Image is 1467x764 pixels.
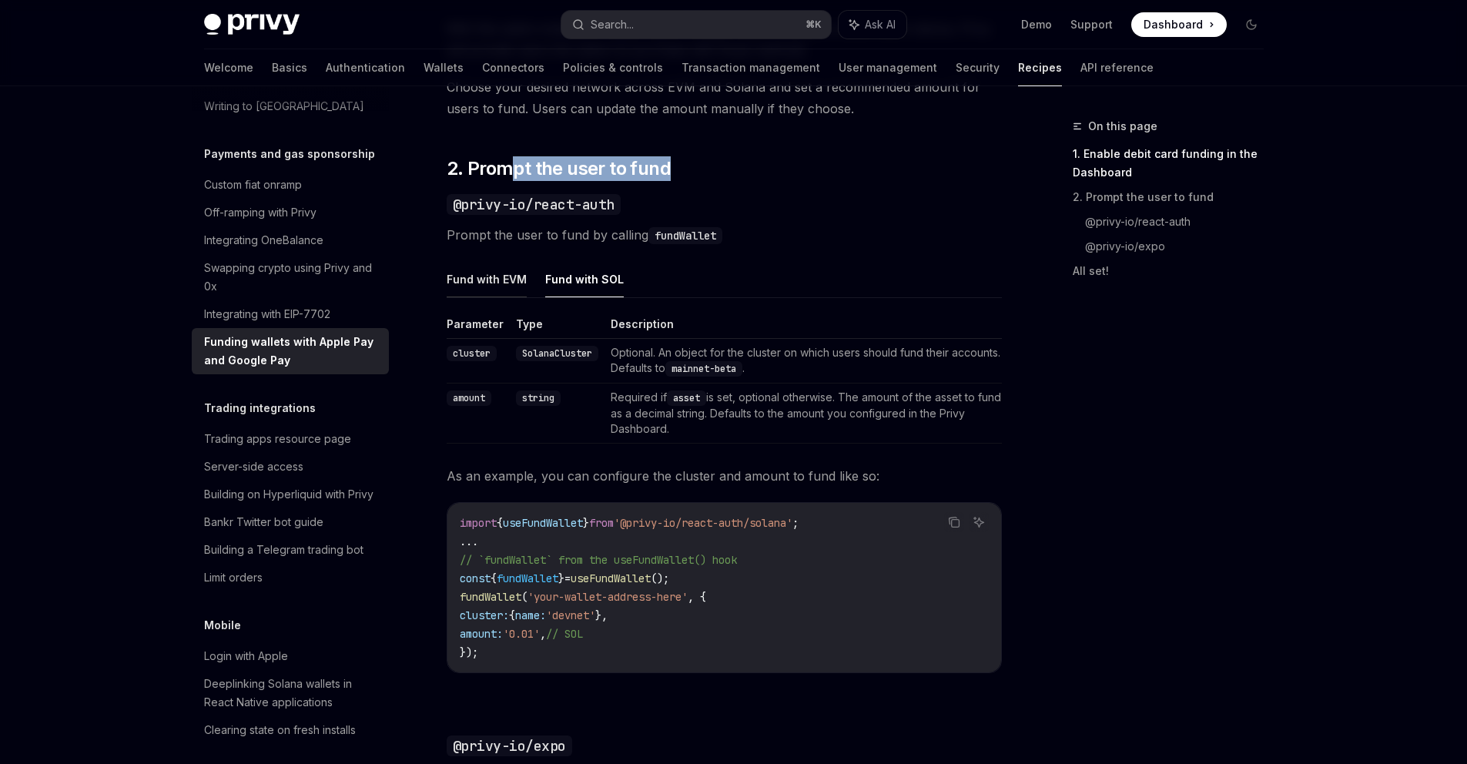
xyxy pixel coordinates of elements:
[1085,234,1276,259] a: @privy-io/expo
[192,716,389,744] a: Clearing state on fresh installs
[583,516,589,530] span: }
[1088,117,1157,136] span: On this page
[460,534,478,548] span: ...
[204,145,375,163] h5: Payments and gas sponsorship
[192,508,389,536] a: Bankr Twitter bot guide
[516,390,561,406] code: string
[564,571,571,585] span: =
[667,390,706,406] code: asset
[497,571,558,585] span: fundWallet
[204,399,316,417] h5: Trading integrations
[503,516,583,530] span: useFundWallet
[447,736,572,756] code: @privy-io/expo
[424,49,464,86] a: Wallets
[503,627,540,641] span: '0.01'
[447,156,671,181] span: 2. Prompt the user to fund
[563,49,663,86] a: Policies & controls
[528,590,688,604] span: 'your-wallet-address-here'
[1021,17,1052,32] a: Demo
[491,571,497,585] span: {
[605,384,1002,444] td: Required if is set, optional otherwise. The amount of the asset to fund as a decimal string. Defa...
[1239,12,1264,37] button: Toggle dark mode
[665,361,742,377] code: mainnet-beta
[516,346,598,361] code: SolanaCluster
[326,49,405,86] a: Authentication
[447,390,491,406] code: amount
[204,176,302,194] div: Custom fiat onramp
[460,645,478,659] span: });
[510,317,605,339] th: Type
[605,339,1002,384] td: Optional. An object for the cluster on which users should fund their accounts. Defaults to .
[204,457,303,476] div: Server-side access
[1070,17,1113,32] a: Support
[192,226,389,254] a: Integrating OneBalance
[969,512,989,532] button: Ask AI
[944,512,964,532] button: Copy the contents from the code block
[204,259,380,296] div: Swapping crypto using Privy and 0x
[204,616,241,635] h5: Mobile
[204,49,253,86] a: Welcome
[192,425,389,453] a: Trading apps resource page
[460,553,737,567] span: // `fundWallet` from the useFundWallet() hook
[204,305,330,323] div: Integrating with EIP-7702
[688,590,706,604] span: , {
[460,590,521,604] span: fundWallet
[1018,49,1062,86] a: Recipes
[648,227,722,244] code: fundWallet
[546,627,583,641] span: // SOL
[204,485,373,504] div: Building on Hyperliquid with Privy
[192,481,389,508] a: Building on Hyperliquid with Privy
[589,516,614,530] span: from
[460,627,503,641] span: amount:
[192,564,389,591] a: Limit orders
[192,642,389,670] a: Login with Apple
[806,18,822,31] span: ⌘ K
[1073,185,1276,209] a: 2. Prompt the user to fund
[865,17,896,32] span: Ask AI
[1073,142,1276,185] a: 1. Enable debit card funding in the Dashboard
[651,571,669,585] span: ();
[839,49,937,86] a: User management
[460,516,497,530] span: import
[682,49,820,86] a: Transaction management
[509,608,515,622] span: {
[460,571,491,585] span: const
[447,317,510,339] th: Parameter
[204,513,323,531] div: Bankr Twitter bot guide
[192,670,389,716] a: Deeplinking Solana wallets in React Native applications
[545,261,624,297] button: Fund with SOL
[204,541,363,559] div: Building a Telegram trading bot
[561,11,831,39] button: Search...⌘K
[1073,259,1276,283] a: All set!
[591,15,634,34] div: Search...
[204,721,356,739] div: Clearing state on fresh installs
[204,231,323,250] div: Integrating OneBalance
[192,328,389,374] a: Funding wallets with Apple Pay and Google Pay
[204,568,263,587] div: Limit orders
[1144,17,1203,32] span: Dashboard
[956,49,1000,86] a: Security
[540,627,546,641] span: ,
[204,14,300,35] img: dark logo
[482,49,544,86] a: Connectors
[192,254,389,300] a: Swapping crypto using Privy and 0x
[447,224,1002,246] span: Prompt the user to fund by calling
[272,49,307,86] a: Basics
[1131,12,1227,37] a: Dashboard
[447,465,1002,487] span: As an example, you can configure the cluster and amount to fund like so:
[1085,209,1276,234] a: @privy-io/react-auth
[1080,49,1154,86] a: API reference
[546,608,595,622] span: 'devnet'
[192,536,389,564] a: Building a Telegram trading bot
[605,317,1002,339] th: Description
[515,608,546,622] span: name:
[204,647,288,665] div: Login with Apple
[521,590,528,604] span: (
[204,430,351,448] div: Trading apps resource page
[614,516,792,530] span: '@privy-io/react-auth/solana'
[447,194,621,215] code: @privy-io/react-auth
[447,346,497,361] code: cluster
[792,516,799,530] span: ;
[497,516,503,530] span: {
[192,453,389,481] a: Server-side access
